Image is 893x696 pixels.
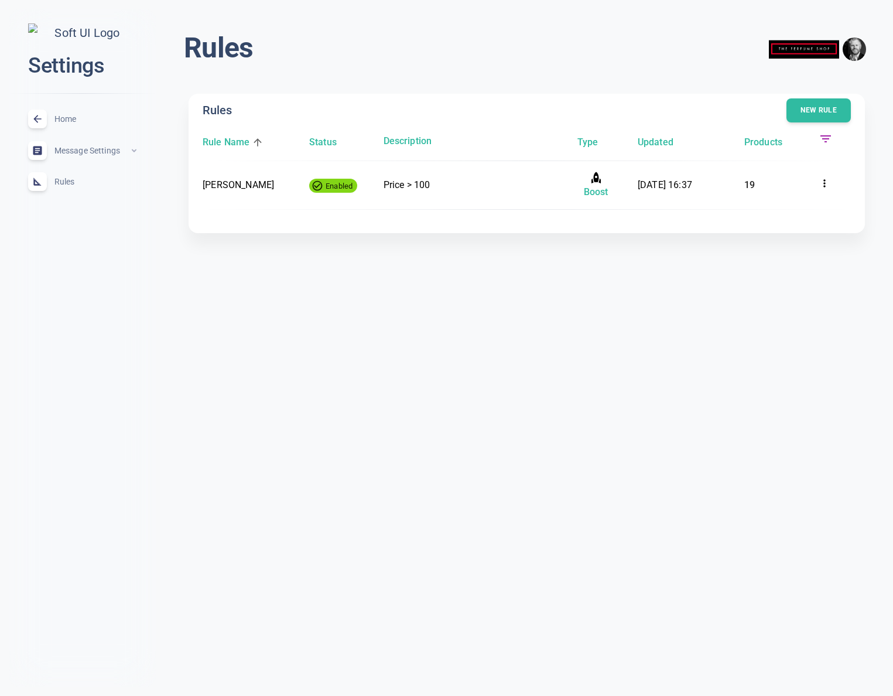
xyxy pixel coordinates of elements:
[384,178,555,193] p: Price > 100
[203,178,300,193] p: [PERSON_NAME]
[744,178,809,193] p: 19
[203,135,249,150] h6: Rule Name
[744,135,799,150] span: Products
[638,179,692,190] time: [DATE] 16:37
[769,31,839,68] img: theperfumeshop
[384,134,555,149] h6: Description
[9,103,156,135] a: Home
[638,135,690,150] span: Updated
[309,135,353,150] span: Status
[9,166,156,197] a: Rules
[786,98,851,122] button: New rule
[203,103,232,119] h5: Rules
[28,52,137,80] h2: Settings
[843,37,866,61] img: e9922e3fc00dd5316fa4c56e6d75935f
[184,30,253,66] h1: Rules
[28,23,137,43] img: Soft UI Logo
[309,135,337,150] h6: Status
[203,135,266,150] span: Rule Name
[563,170,628,200] p: boost
[744,135,782,150] h6: Products
[129,146,139,155] span: expand_less
[584,185,608,200] h6: Boost
[638,135,673,150] h6: Updated
[577,135,598,150] h6: Type
[577,135,614,150] span: Type
[321,180,357,192] span: Enabled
